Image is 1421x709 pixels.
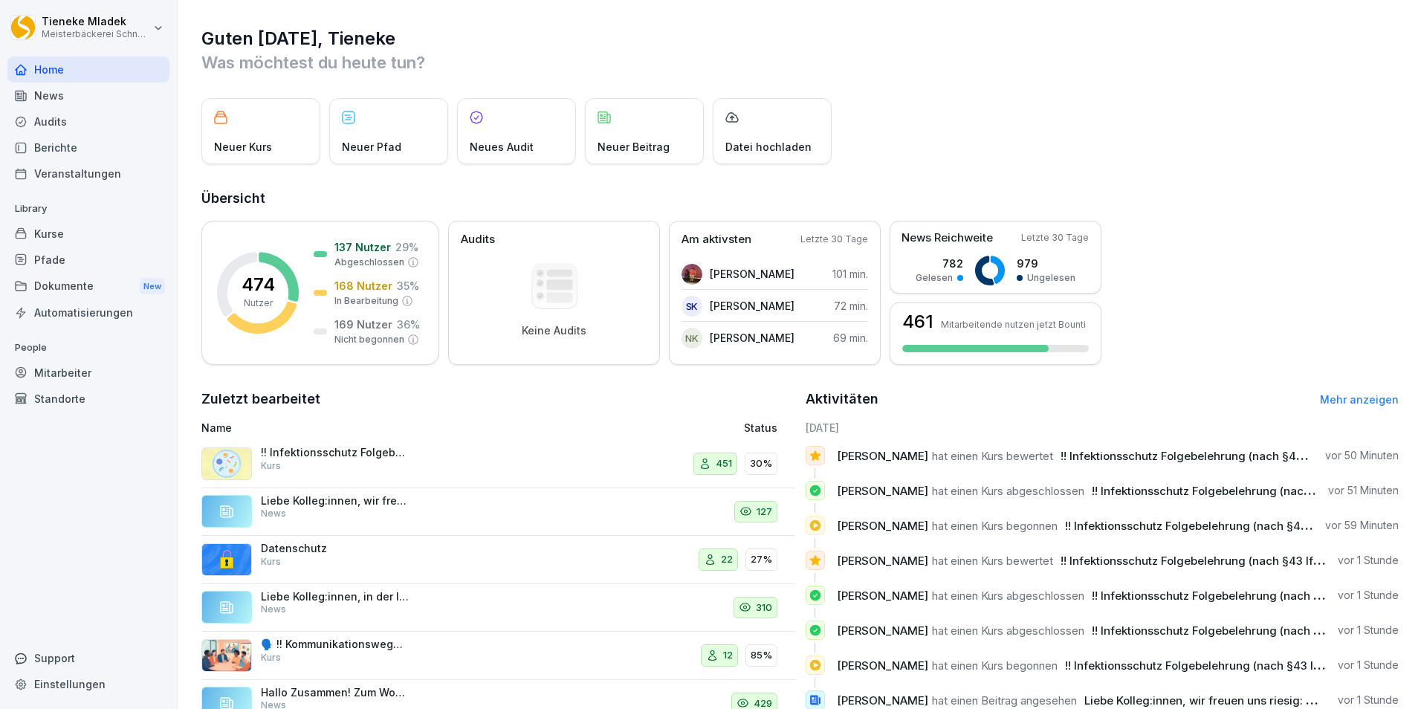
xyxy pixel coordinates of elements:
p: Gelesen [916,271,953,285]
p: News Reichweite [902,230,993,247]
a: News [7,82,169,109]
p: News [261,507,286,520]
p: 168 Nutzer [334,278,392,294]
span: !! Infektionsschutz Folgebelehrung (nach §43 IfSG) [1065,658,1338,673]
p: Was möchtest du heute tun? [201,51,1399,74]
p: 137 Nutzer [334,239,391,255]
p: Abgeschlossen [334,256,404,269]
h2: Aktivitäten [806,389,878,409]
p: Kurs [261,651,281,664]
a: Standorte [7,386,169,412]
a: Kurse [7,221,169,247]
p: 12 [723,648,733,663]
p: 22 [721,552,733,567]
span: [PERSON_NAME] [837,554,928,568]
p: News [261,603,286,616]
span: hat einen Kurs abgeschlossen [932,624,1084,638]
p: [PERSON_NAME] [710,298,794,314]
p: Meisterbäckerei Schneckenburger [42,29,150,39]
span: hat einen Kurs begonnen [932,658,1058,673]
a: Pfade [7,247,169,273]
p: vor 59 Minuten [1325,518,1399,533]
h2: Zuletzt bearbeitet [201,389,795,409]
p: Nicht begonnen [334,333,404,346]
p: Name [201,420,573,436]
p: In Bearbeitung [334,294,398,308]
div: SK [682,296,702,317]
p: 101 min. [832,266,868,282]
p: Letzte 30 Tage [1021,231,1089,245]
span: [PERSON_NAME] [837,449,928,463]
a: Einstellungen [7,671,169,697]
p: 474 [242,276,275,294]
span: !! Infektionsschutz Folgebelehrung (nach §43 IfSG) [1092,589,1365,603]
p: 27% [751,552,772,567]
span: hat einen Beitrag angesehen [932,693,1077,708]
span: !! Infektionsschutz Folgebelehrung (nach §43 IfSG) [1065,519,1338,533]
span: [PERSON_NAME] [837,484,928,498]
p: People [7,336,169,360]
div: NK [682,328,702,349]
span: !! Infektionsschutz Folgebelehrung (nach §43 IfSG) [1061,554,1333,568]
div: Mitarbeiter [7,360,169,386]
p: vor 1 Stunde [1338,693,1399,708]
p: Neuer Beitrag [598,139,670,155]
p: Neuer Pfad [342,139,401,155]
p: Kurs [261,555,281,569]
p: 35 % [397,278,419,294]
p: 29 % [395,239,418,255]
p: Status [744,420,777,436]
a: Audits [7,109,169,135]
a: !! Infektionsschutz Folgebelehrung (nach §43 IfSG)Kurs45130% [201,440,795,488]
span: hat einen Kurs begonnen [932,519,1058,533]
img: gp1n7epbxsf9lzaihqn479zn.png [201,543,252,576]
div: Dokumente [7,273,169,300]
p: 69 min. [833,330,868,346]
div: Support [7,645,169,671]
img: jtrrztwhurl1lt2nit6ma5t3.png [201,447,252,480]
p: Datenschutz [261,542,410,555]
p: vor 50 Minuten [1325,448,1399,463]
span: !! Infektionsschutz Folgebelehrung (nach §43 IfSG) [1061,449,1333,463]
a: Home [7,56,169,82]
span: hat einen Kurs abgeschlossen [932,589,1084,603]
p: Audits [461,231,495,248]
p: Am aktivsten [682,231,751,248]
p: vor 1 Stunde [1338,658,1399,673]
p: Neuer Kurs [214,139,272,155]
p: Tieneke Mladek [42,16,150,28]
p: !! Infektionsschutz Folgebelehrung (nach §43 IfSG) [261,446,410,459]
p: Hallo Zusammen! Zum Wochenende habe ich noch ein kleines Video für Euch mit tollen Tips zur richt... [261,686,410,699]
h6: [DATE] [806,420,1399,436]
p: vor 1 Stunde [1338,553,1399,568]
p: Liebe Kolleg:innen, wir freuen uns riesig: Unsere Produkte haben vom Deutschen Brotinstitut insge... [261,494,410,508]
a: DatenschutzKurs2227% [201,536,795,584]
p: 72 min. [834,298,868,314]
div: New [140,278,165,295]
p: Kurs [261,459,281,473]
h3: 461 [902,313,933,331]
p: 127 [757,505,772,519]
h1: Guten [DATE], Tieneke [201,27,1399,51]
a: Automatisierungen [7,300,169,326]
span: hat einen Kurs bewertet [932,554,1053,568]
p: 169 Nutzer [334,317,392,332]
span: [PERSON_NAME] [837,693,928,708]
p: 310 [756,600,772,615]
p: [PERSON_NAME] [710,330,794,346]
span: hat einen Kurs bewertet [932,449,1053,463]
a: Berichte [7,135,169,161]
a: Veranstaltungen [7,161,169,187]
span: [PERSON_NAME] [837,519,928,533]
p: Letzte 30 Tage [800,233,868,246]
p: 979 [1017,256,1075,271]
a: DokumenteNew [7,273,169,300]
p: 782 [916,256,963,271]
p: 451 [716,456,732,471]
